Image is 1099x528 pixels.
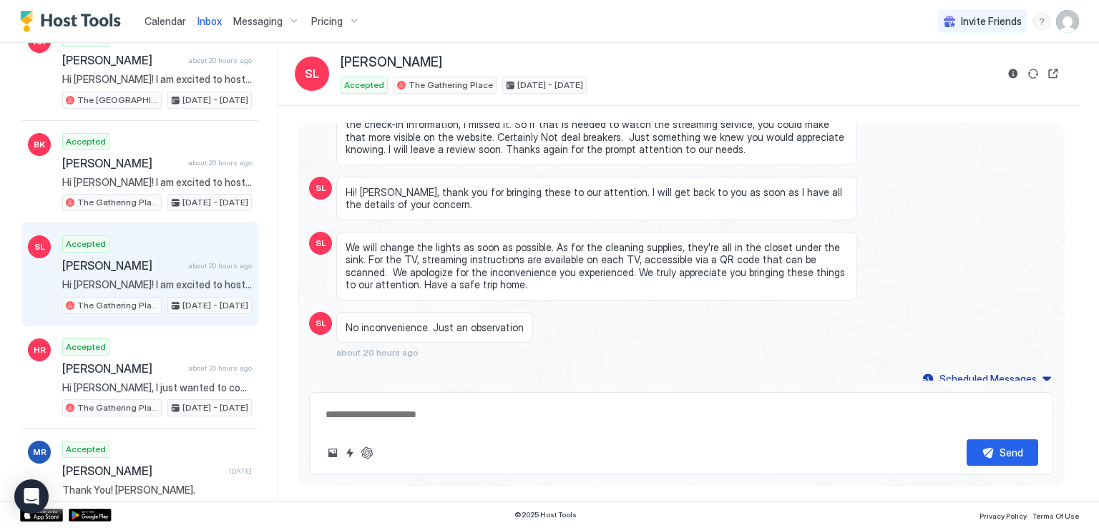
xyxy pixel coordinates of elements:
button: Upload image [324,444,341,461]
span: Accepted [344,79,384,92]
span: Calendar [145,15,186,27]
span: Hi [PERSON_NAME], I just wanted to connect and give you more information about your stay at The [... [62,381,252,394]
span: SL [34,240,45,253]
span: [DATE] - [DATE] [182,94,248,107]
span: BK [34,138,45,151]
span: [DATE] - [DATE] [517,79,583,92]
span: The Gathering Place [409,79,493,92]
button: ChatGPT Auto Reply [358,444,376,461]
span: Hi [PERSON_NAME]! I am excited to host you at The Gathering Place! LOCATION: [STREET_ADDRESS] KEY... [62,176,252,189]
a: Calendar [145,14,186,29]
span: Hi [PERSON_NAME]! I am excited to host you at The [GEOGRAPHIC_DATA]! LOCATION: [STREET_ADDRESS] K... [62,73,252,86]
span: SL [316,237,326,250]
span: about 20 hours ago [188,261,252,270]
span: SL [316,182,326,195]
a: Host Tools Logo [20,11,127,32]
span: [PERSON_NAME] [62,361,182,376]
span: Accepted [66,443,106,456]
span: We will change the lights as soon as possible. As for the cleaning supplies, they're all in the c... [346,241,848,291]
span: about 20 hours ago [336,347,419,358]
span: Accepted [66,135,106,148]
button: Open reservation [1045,65,1062,82]
span: Terms Of Use [1032,512,1079,520]
span: MR [33,446,47,459]
span: [PERSON_NAME] [62,258,182,273]
span: [DATE] [229,466,252,476]
span: [PERSON_NAME] [62,156,182,170]
span: [PERSON_NAME] [62,53,182,67]
button: Sync reservation [1025,65,1042,82]
button: Quick reply [341,444,358,461]
a: Google Play Store [69,509,112,522]
span: [DATE] - [DATE] [182,299,248,312]
span: SL [316,317,326,330]
span: Thank You! [PERSON_NAME]. [62,484,252,497]
span: [PERSON_NAME] [341,54,442,71]
span: [PERSON_NAME] [62,464,223,478]
a: App Store [20,509,63,522]
a: Privacy Policy [980,507,1027,522]
span: HR [34,343,46,356]
span: Invite Friends [961,15,1022,28]
span: Messaging [233,15,283,28]
span: [DATE] - [DATE] [182,401,248,414]
span: about 20 hours ago [188,56,252,65]
span: about 20 hours ago [188,158,252,167]
span: Hi! [PERSON_NAME], thank you for bringing these to our attention. I will get back to you as soon ... [346,186,848,211]
span: Privacy Policy [980,512,1027,520]
span: The Gathering Place [77,401,158,414]
span: The Gathering Place [77,299,158,312]
button: Reservation information [1005,65,1022,82]
span: © 2025 Host Tools [514,510,577,519]
div: menu [1033,13,1050,30]
span: [DATE] - [DATE] [182,196,248,209]
span: Inbox [197,15,222,27]
button: Scheduled Messages [920,369,1053,388]
span: No inconvenience. Just an observation [346,321,524,334]
div: Open Intercom Messenger [14,479,49,514]
span: Pricing [311,15,343,28]
span: Accepted [66,341,106,353]
span: SL [305,65,319,82]
span: The [GEOGRAPHIC_DATA] [77,94,158,107]
span: Accepted [66,238,106,250]
div: Scheduled Messages [939,371,1037,386]
div: User profile [1056,10,1079,33]
a: Terms Of Use [1032,507,1079,522]
span: about 20 hours ago [188,363,252,373]
button: Send [967,439,1038,466]
span: The Gathering Place [77,196,158,209]
a: Inbox [197,14,222,29]
div: Send [1000,445,1023,460]
span: Hi [PERSON_NAME]! I am excited to host you at The Gathering Place! LOCATION: [STREET_ADDRESS] KEY... [62,278,252,291]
